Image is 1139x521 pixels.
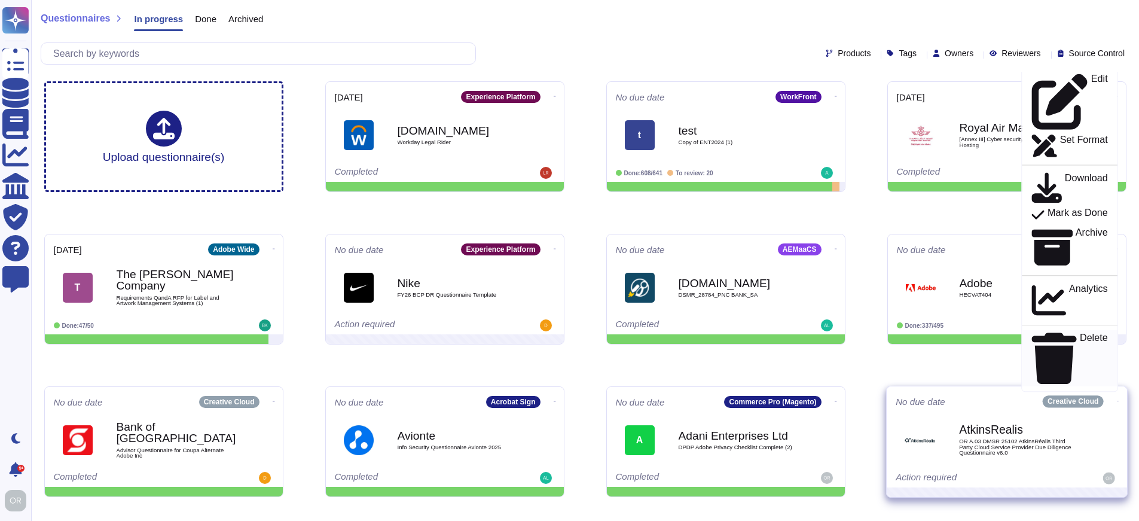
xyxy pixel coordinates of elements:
[1022,224,1117,270] a: Archive
[335,472,481,484] div: Completed
[896,397,945,406] span: No due date
[195,14,216,23] span: Done
[1022,170,1117,205] a: Download
[625,120,655,150] div: t
[117,447,236,459] span: Advisor Questionnaire for Coupa Alternate Adobe Inc
[398,430,517,441] b: Avionte
[335,398,384,407] span: No due date
[625,273,655,303] img: Logo
[1001,49,1040,57] span: Reviewers
[1059,135,1107,157] p: Set Format
[2,488,35,514] button: user
[960,292,1079,298] span: HECVAT404
[897,245,946,254] span: No due date
[616,319,762,331] div: Completed
[896,473,1044,485] div: Action required
[54,472,200,484] div: Completed
[821,319,833,331] img: user
[398,278,517,289] b: Nike
[679,430,798,441] b: Adani Enterprises Ltd
[906,273,936,303] img: Logo
[398,292,517,298] span: FY26 BCP DR Questionnaire Template
[1068,284,1107,318] p: Analytics
[199,396,259,408] div: Creative Cloud
[679,125,798,136] b: test
[1091,74,1107,130] p: Edit
[335,319,481,331] div: Action required
[47,43,475,64] input: Search by keywords
[344,425,374,455] img: Logo
[63,425,93,455] img: Logo
[960,122,1079,133] b: Royal Air Maroc
[616,398,665,407] span: No due date
[54,398,103,407] span: No due date
[778,243,822,255] div: AEMaaCS
[540,167,552,179] img: user
[335,245,384,254] span: No due date
[134,14,183,23] span: In progress
[486,396,541,408] div: Acrobat Sign
[62,322,94,329] span: Done: 47/50
[960,136,1079,148] span: [Annex III] Cyber security checklist CMS & Hosting
[259,472,271,484] img: user
[679,139,798,145] span: Copy of ENT2024 (1)
[461,91,540,103] div: Experience Platform
[1069,49,1125,57] span: Source Control
[1079,333,1107,384] p: Delete
[540,472,552,484] img: user
[344,120,374,150] img: Logo
[679,278,798,289] b: [DOMAIN_NAME]
[616,472,762,484] div: Completed
[103,111,225,163] div: Upload questionnaire(s)
[724,396,821,408] div: Commerce Pro (Magento)
[117,421,236,444] b: Bank of [GEOGRAPHIC_DATA]
[625,425,655,455] div: A
[1042,395,1103,407] div: Creative Cloud
[1103,473,1114,485] img: user
[5,490,26,511] img: user
[1064,173,1107,202] p: Download
[335,167,481,179] div: Completed
[1022,281,1117,320] a: Analytics
[398,125,517,136] b: [DOMAIN_NAME]
[897,167,1043,179] div: Completed
[676,170,713,176] span: To review: 20
[775,91,821,103] div: WorkFront
[959,424,1080,435] b: AtkinsRealis
[679,292,798,298] span: DSMR_28784_PNC BANK_SA
[624,170,663,176] span: Done: 608/641
[838,49,871,57] span: Products
[945,49,973,57] span: Owners
[679,444,798,450] span: DPDP Adobe Privacy Checklist Complete (2)
[1022,330,1117,386] a: Delete
[899,49,917,57] span: Tags
[616,93,665,102] span: No due date
[461,243,540,255] div: Experience Platform
[398,139,517,145] span: Workday Legal Rider
[54,245,82,254] span: [DATE]
[897,93,925,102] span: [DATE]
[228,14,263,23] span: Archived
[540,319,552,331] img: user
[17,465,25,472] div: 9+
[821,167,833,179] img: user
[960,278,1079,289] b: Adobe
[259,319,271,331] img: user
[117,269,236,291] b: The [PERSON_NAME] Company
[1048,208,1108,223] p: Mark as Done
[117,295,236,306] span: Requirements QandA RFP for Label and Artwork Management Systems (1)
[63,273,93,303] div: T
[344,273,374,303] img: Logo
[905,322,944,329] span: Done: 337/495
[821,472,833,484] img: user
[616,245,665,254] span: No due date
[1022,132,1117,160] a: Set Format
[335,93,363,102] span: [DATE]
[1075,227,1107,267] p: Archive
[959,438,1080,456] span: OR A.03 DMSR 25102 AtkinsRéalis Third Party Cloud Service Provider Due Diligence Questionnaire v6.0
[208,243,259,255] div: Adobe Wide
[905,425,935,455] img: Logo
[1022,71,1117,132] a: Edit
[41,14,110,23] span: Questionnaires
[398,444,517,450] span: Info Security Questionnaire Avionte 2025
